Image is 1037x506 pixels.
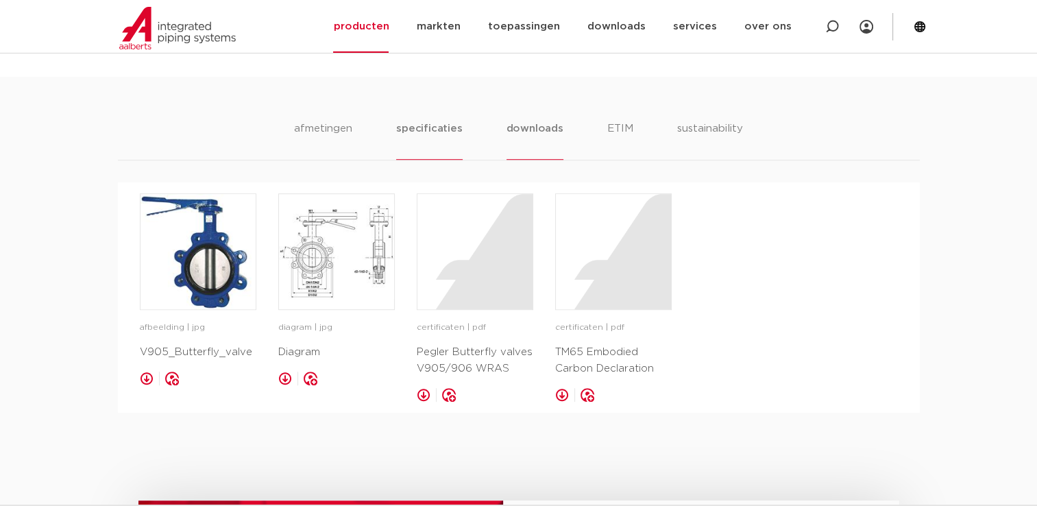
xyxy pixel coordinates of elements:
p: certificaten | pdf [555,321,672,335]
p: certificaten | pdf [417,321,533,335]
a: image for V905_Butterfly_valve [140,193,256,310]
img: image for Diagram [279,194,394,309]
p: diagram | jpg [278,321,395,335]
p: TM65 Embodied Carbon Declaration [555,344,672,377]
p: Diagram [278,344,395,361]
li: downloads [507,121,563,160]
li: sustainability [677,121,743,160]
li: afmetingen [294,121,352,160]
a: image for Diagram [278,193,395,310]
p: Pegler Butterfly valves V905/906 WRAS [417,344,533,377]
p: V905_Butterfly_valve [140,344,256,361]
li: ETIM [607,121,633,160]
img: image for V905_Butterfly_valve [141,194,256,309]
li: specificaties [396,121,462,160]
p: afbeelding | jpg [140,321,256,335]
